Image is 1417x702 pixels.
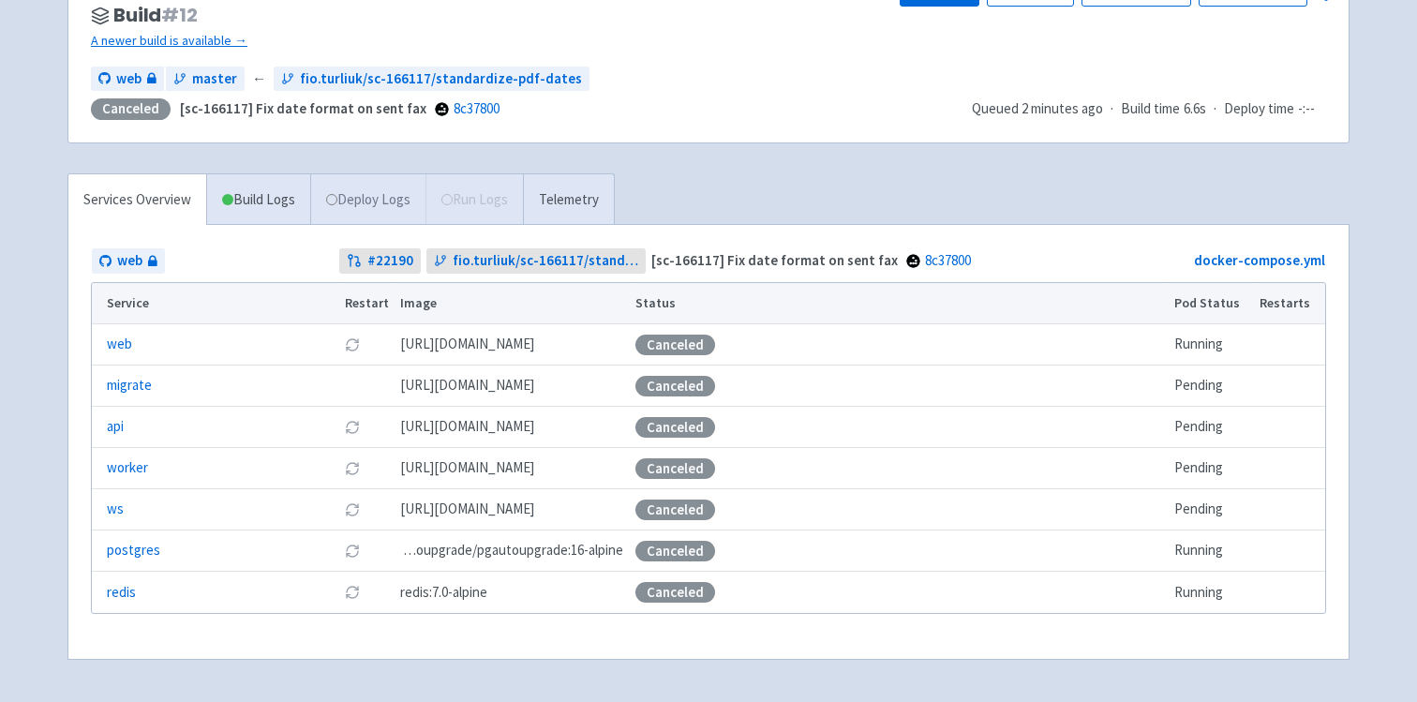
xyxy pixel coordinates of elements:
[107,375,152,396] a: migrate
[192,68,237,90] span: master
[1169,283,1254,324] th: Pod Status
[1169,366,1254,407] td: Pending
[92,283,338,324] th: Service
[1022,99,1103,117] time: 2 minutes ago
[367,250,413,272] strong: # 22190
[107,499,124,520] a: ws
[400,457,534,479] span: [DOMAIN_NAME][URL]
[91,30,885,52] a: A newer build is available →
[91,98,171,120] div: Canceled
[1169,572,1254,613] td: Running
[1169,489,1254,530] td: Pending
[1254,283,1325,324] th: Restarts
[635,500,715,520] div: Canceled
[1169,530,1254,572] td: Running
[345,337,360,352] button: Restart pod
[345,544,360,559] button: Restart pod
[339,248,421,274] a: #22190
[1169,324,1254,366] td: Running
[1169,448,1254,489] td: Pending
[166,67,245,92] a: master
[161,2,198,28] span: # 12
[1194,251,1325,269] a: docker-compose.yml
[523,174,614,226] a: Telemetry
[1298,98,1315,120] span: -:--
[400,375,534,396] span: [DOMAIN_NAME][URL]
[635,458,715,479] div: Canceled
[972,99,1103,117] span: Queued
[300,68,582,90] span: fio.turliuk/sc-166117/standardize-pdf-dates
[338,283,395,324] th: Restart
[400,334,534,355] span: [DOMAIN_NAME][URL]
[107,540,160,561] a: postgres
[972,98,1326,120] div: · ·
[635,582,715,603] div: Canceled
[454,99,500,117] a: 8c37800
[400,540,623,561] span: pgautoupgrade/pgautoupgrade:16-alpine
[345,585,360,600] button: Restart pod
[107,416,124,438] a: api
[107,582,136,604] a: redis
[1224,98,1294,120] span: Deploy time
[107,457,148,479] a: worker
[345,502,360,517] button: Restart pod
[310,174,425,226] a: Deploy Logs
[107,334,132,355] a: web
[635,335,715,355] div: Canceled
[113,5,198,26] span: Build
[252,68,266,90] span: ←
[117,250,142,272] span: web
[345,420,360,435] button: Restart pod
[345,461,360,476] button: Restart pod
[635,376,715,396] div: Canceled
[116,68,142,90] span: web
[68,174,206,226] a: Services Overview
[274,67,589,92] a: fio.turliuk/sc-166117/standardize-pdf-dates
[426,248,647,274] a: fio.turliuk/sc-166117/standardize-pdf-dates
[92,248,165,274] a: web
[91,67,164,92] a: web
[395,283,630,324] th: Image
[400,499,534,520] span: [DOMAIN_NAME][URL]
[651,251,898,269] strong: [sc-166117] Fix date format on sent fax
[400,582,487,604] span: redis:7.0-alpine
[400,416,534,438] span: [DOMAIN_NAME][URL]
[180,99,426,117] strong: [sc-166117] Fix date format on sent fax
[925,251,971,269] a: 8c37800
[1184,98,1206,120] span: 6.6s
[207,174,310,226] a: Build Logs
[635,541,715,561] div: Canceled
[1121,98,1180,120] span: Build time
[635,417,715,438] div: Canceled
[453,250,639,272] span: fio.turliuk/sc-166117/standardize-pdf-dates
[630,283,1169,324] th: Status
[1169,407,1254,448] td: Pending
